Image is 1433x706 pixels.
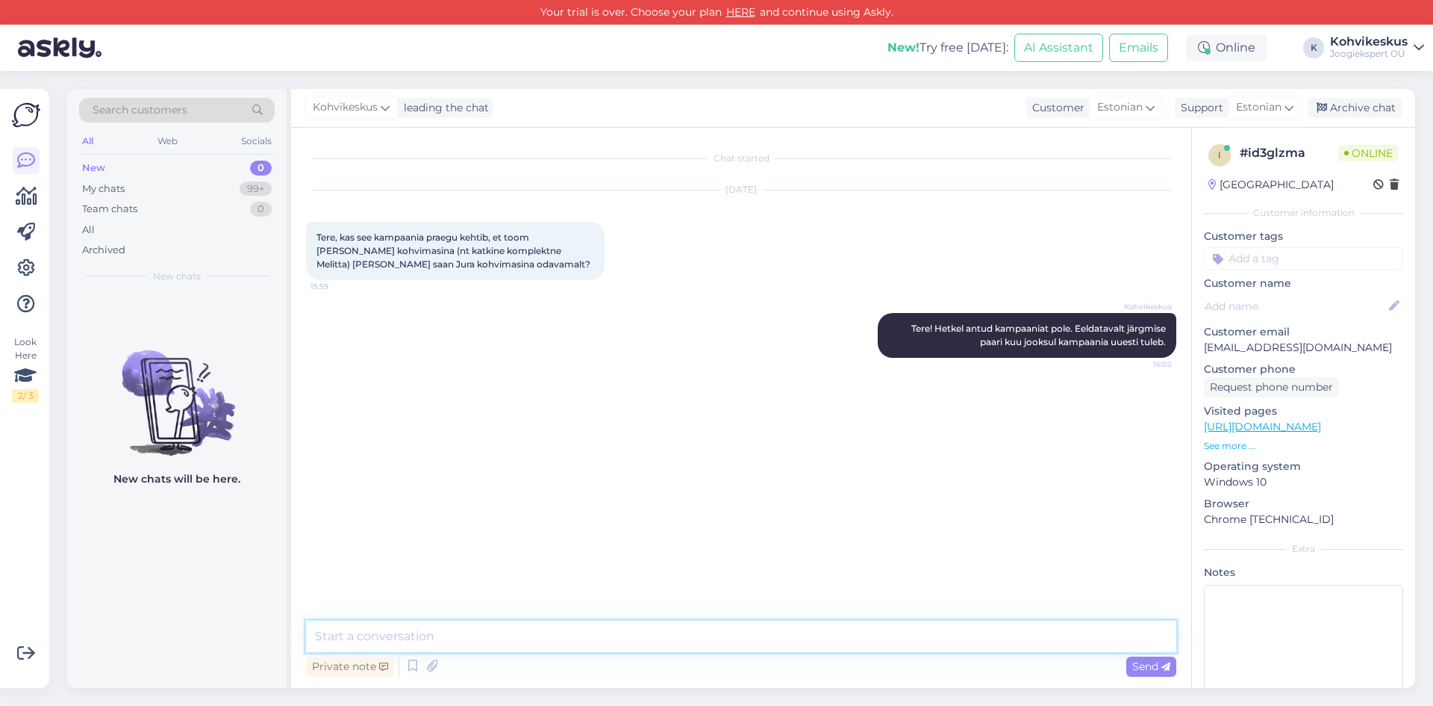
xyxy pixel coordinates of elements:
[153,270,201,283] span: New chats
[1204,403,1403,419] p: Visited pages
[1116,359,1172,370] span: 16:02
[1308,98,1402,118] div: Archive chat
[1109,34,1168,62] button: Emails
[1204,206,1403,220] div: Customer information
[1204,340,1403,356] p: [EMAIL_ADDRESS][DOMAIN_NAME]
[240,182,272,196] div: 99+
[1186,34,1267,61] div: Online
[79,131,96,151] div: All
[1204,377,1339,397] div: Request phone number
[306,183,1176,196] div: [DATE]
[316,232,590,270] span: Tere, kas see kampaania praegu kehtib, et toom [PERSON_NAME] kohvimasina (nt katkine komplektne M...
[1204,459,1403,474] p: Operating system
[82,202,137,217] div: Team chats
[911,323,1168,347] span: Tere! Hetkel antud kampaaniat pole. Eeldatavalt järgmise paari kuu jooksul kampaania uuesti tuleb.
[1204,362,1403,377] p: Customer phone
[313,99,378,116] span: Kohvikeskus
[1204,542,1403,556] div: Extra
[1204,276,1403,291] p: Customer name
[1132,660,1170,673] span: Send
[1204,512,1403,527] p: Chrome [TECHNICAL_ID]
[1204,474,1403,490] p: Windows 10
[93,102,187,118] span: Search customers
[238,131,275,151] div: Socials
[310,281,366,292] span: 15:59
[1236,99,1281,116] span: Estonian
[82,182,125,196] div: My chats
[1097,99,1143,116] span: Estonian
[1205,298,1386,315] input: Add name
[1204,565,1403,580] p: Notes
[1204,420,1321,433] a: [URL][DOMAIN_NAME]
[1204,439,1403,453] p: See more ...
[1303,37,1324,58] div: K
[1204,229,1403,244] p: Customer tags
[67,323,287,458] img: No chats
[1204,247,1403,270] input: Add a tag
[306,152,1176,165] div: Chat started
[1175,100,1223,116] div: Support
[12,389,39,403] div: 2 / 3
[887,40,920,55] b: New!
[1330,48,1408,60] div: Joogiekspert OÜ
[1330,36,1408,48] div: Kohvikeskus
[1204,496,1403,512] p: Browser
[398,100,489,116] div: leading the chat
[250,161,272,176] div: 0
[82,223,95,238] div: All
[1330,36,1424,60] a: KohvikeskusJoogiekspert OÜ
[250,202,272,217] div: 0
[12,335,39,403] div: Look Here
[722,5,760,19] a: HERE
[887,39,1008,57] div: Try free [DATE]:
[1204,324,1403,340] p: Customer email
[1026,100,1084,116] div: Customer
[1116,301,1172,312] span: Kohvikeskus
[1338,145,1399,161] span: Online
[1218,149,1221,161] span: i
[306,657,394,677] div: Private note
[1208,177,1334,193] div: [GEOGRAPHIC_DATA]
[154,131,181,151] div: Web
[1240,144,1338,162] div: # id3glzma
[12,101,40,129] img: Askly Logo
[1014,34,1103,62] button: AI Assistant
[82,243,125,258] div: Archived
[113,471,240,487] p: New chats will be here.
[82,161,105,176] div: New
